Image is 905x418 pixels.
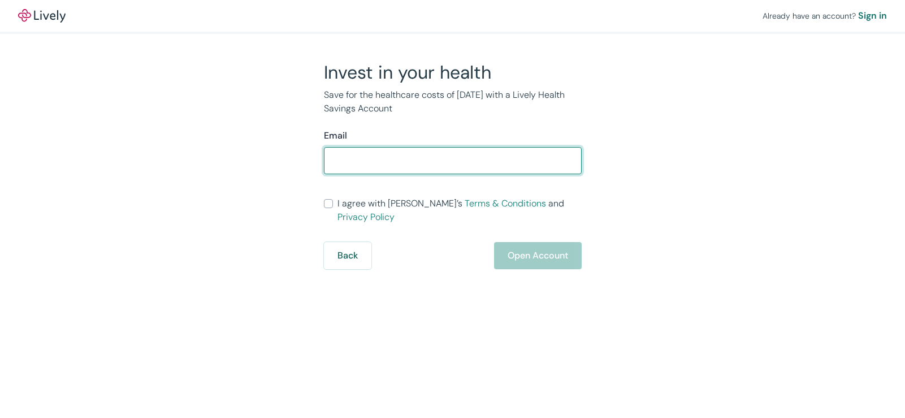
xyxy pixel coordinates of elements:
[858,9,887,23] a: Sign in
[18,9,66,23] a: LivelyLively
[324,61,582,84] h2: Invest in your health
[324,242,371,269] button: Back
[324,129,347,143] label: Email
[18,9,66,23] img: Lively
[337,197,582,224] span: I agree with [PERSON_NAME]’s and
[324,88,582,115] p: Save for the healthcare costs of [DATE] with a Lively Health Savings Account
[465,197,546,209] a: Terms & Conditions
[337,211,395,223] a: Privacy Policy
[763,9,887,23] div: Already have an account?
